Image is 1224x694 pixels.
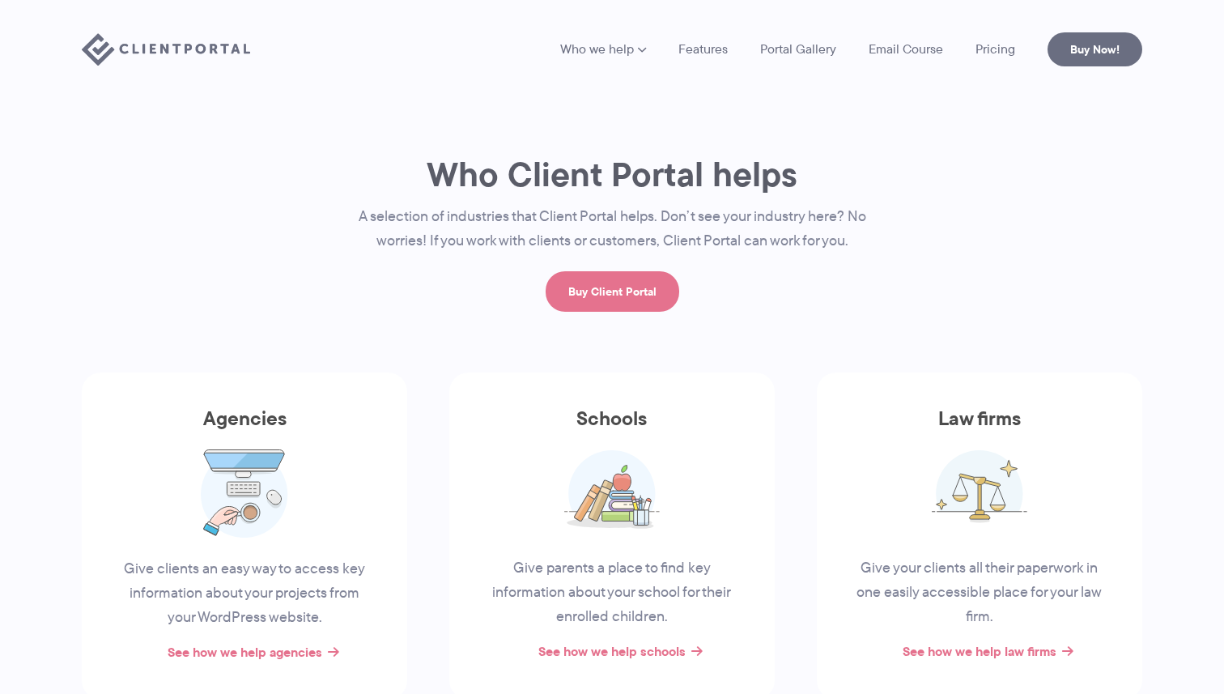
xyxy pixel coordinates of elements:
[903,641,1056,661] a: See how we help law firms
[489,556,735,629] p: Give parents a place to find key information about your school for their enrolled children.
[449,407,775,449] h3: Schools
[82,407,407,449] h3: Agencies
[975,43,1015,56] a: Pricing
[341,205,883,253] p: A selection of industries that Client Portal helps. Don’t see your industry here? No worries! If ...
[760,43,836,56] a: Portal Gallery
[168,642,322,662] a: See how we help agencies
[1048,32,1142,66] a: Buy Now!
[560,43,646,56] a: Who we help
[546,271,679,312] a: Buy Client Portal
[869,43,943,56] a: Email Course
[121,557,368,630] p: Give clients an easy way to access key information about your projects from your WordPress website.
[341,153,883,196] h1: Who Client Portal helps
[538,641,686,661] a: See how we help schools
[856,556,1103,629] p: Give your clients all their paperwork in one easily accessible place for your law firm.
[678,43,728,56] a: Features
[817,407,1142,449] h3: Law firms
